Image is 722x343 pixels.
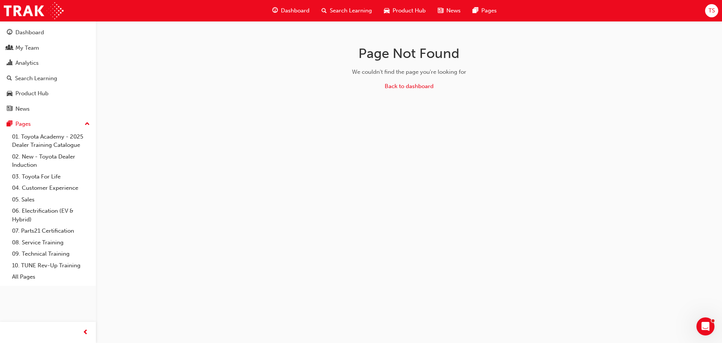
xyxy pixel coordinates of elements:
[315,3,378,18] a: search-iconSearch Learning
[83,328,88,337] span: prev-icon
[378,3,432,18] a: car-iconProduct Hub
[15,28,44,37] div: Dashboard
[7,60,12,67] span: chart-icon
[15,44,39,52] div: My Team
[3,41,93,55] a: My Team
[330,6,372,15] span: Search Learning
[696,317,714,335] iframe: Intercom live chat
[266,3,315,18] a: guage-iconDashboard
[3,24,93,117] button: DashboardMy TeamAnalyticsSearch LearningProduct HubNews
[3,26,93,40] a: Dashboard
[9,131,93,151] a: 01. Toyota Academy - 2025 Dealer Training Catalogue
[7,75,12,82] span: search-icon
[3,102,93,116] a: News
[85,119,90,129] span: up-icon
[4,2,64,19] img: Trak
[9,248,93,260] a: 09. Technical Training
[15,105,30,113] div: News
[9,225,93,237] a: 07. Parts21 Certification
[7,106,12,113] span: news-icon
[9,182,93,194] a: 04. Customer Experience
[281,6,309,15] span: Dashboard
[385,83,434,90] a: Back to dashboard
[446,6,461,15] span: News
[432,3,467,18] a: news-iconNews
[15,74,57,83] div: Search Learning
[3,87,93,101] a: Product Hub
[473,6,478,15] span: pages-icon
[467,3,503,18] a: pages-iconPages
[7,121,12,128] span: pages-icon
[322,6,327,15] span: search-icon
[3,72,93,85] a: Search Learning
[7,45,12,52] span: people-icon
[9,171,93,183] a: 03. Toyota For Life
[290,45,528,62] h1: Page Not Found
[9,151,93,171] a: 02. New - Toyota Dealer Induction
[9,237,93,248] a: 08. Service Training
[272,6,278,15] span: guage-icon
[9,260,93,271] a: 10. TUNE Rev-Up Training
[9,205,93,225] a: 06. Electrification (EV & Hybrid)
[15,59,39,67] div: Analytics
[9,271,93,283] a: All Pages
[481,6,497,15] span: Pages
[3,117,93,131] button: Pages
[708,6,715,15] span: TS
[15,120,31,128] div: Pages
[15,89,49,98] div: Product Hub
[3,56,93,70] a: Analytics
[705,4,718,17] button: TS
[7,90,12,97] span: car-icon
[384,6,390,15] span: car-icon
[393,6,426,15] span: Product Hub
[7,29,12,36] span: guage-icon
[290,68,528,76] div: We couldn't find the page you're looking for
[9,194,93,206] a: 05. Sales
[438,6,443,15] span: news-icon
